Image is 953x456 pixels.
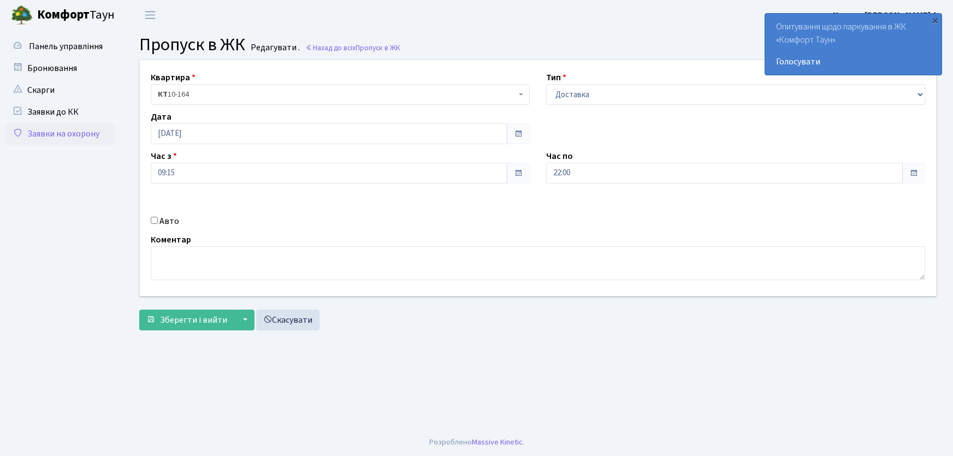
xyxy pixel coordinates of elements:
label: Час по [546,150,573,163]
a: Голосувати [776,55,931,68]
a: Massive Kinetic [472,436,523,448]
label: Квартира [151,71,196,84]
a: Цитрус [PERSON_NAME] А. [833,9,940,22]
span: Пропуск в ЖК [139,32,245,57]
label: Дата [151,110,171,123]
span: <b>КТ</b>&nbsp;&nbsp;&nbsp;&nbsp;10-164 [151,84,530,105]
b: Комфорт [37,6,90,23]
img: logo.png [11,4,33,26]
label: Час з [151,150,177,163]
a: Заявки до КК [5,101,115,123]
button: Переключити навігацію [137,6,164,24]
a: Панель управління [5,35,115,57]
label: Авто [159,215,179,228]
a: Скасувати [256,310,319,330]
b: Цитрус [PERSON_NAME] А. [833,9,940,21]
b: КТ [158,89,168,100]
a: Заявки на охорону [5,123,115,145]
label: Коментар [151,233,191,246]
a: Назад до всіхПропуск в ЖК [305,43,400,53]
span: <b>КТ</b>&nbsp;&nbsp;&nbsp;&nbsp;10-164 [158,89,516,100]
div: Опитування щодо паркування в ЖК «Комфорт Таун» [765,14,942,75]
label: Тип [546,71,566,84]
button: Зберегти і вийти [139,310,234,330]
span: Пропуск в ЖК [356,43,400,53]
a: Скарги [5,79,115,101]
span: Таун [37,6,115,25]
small: Редагувати . [248,43,300,53]
span: Зберегти і вийти [160,314,227,326]
div: Розроблено . [429,436,524,448]
div: × [930,15,940,26]
span: Панель управління [29,40,103,52]
a: Бронювання [5,57,115,79]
